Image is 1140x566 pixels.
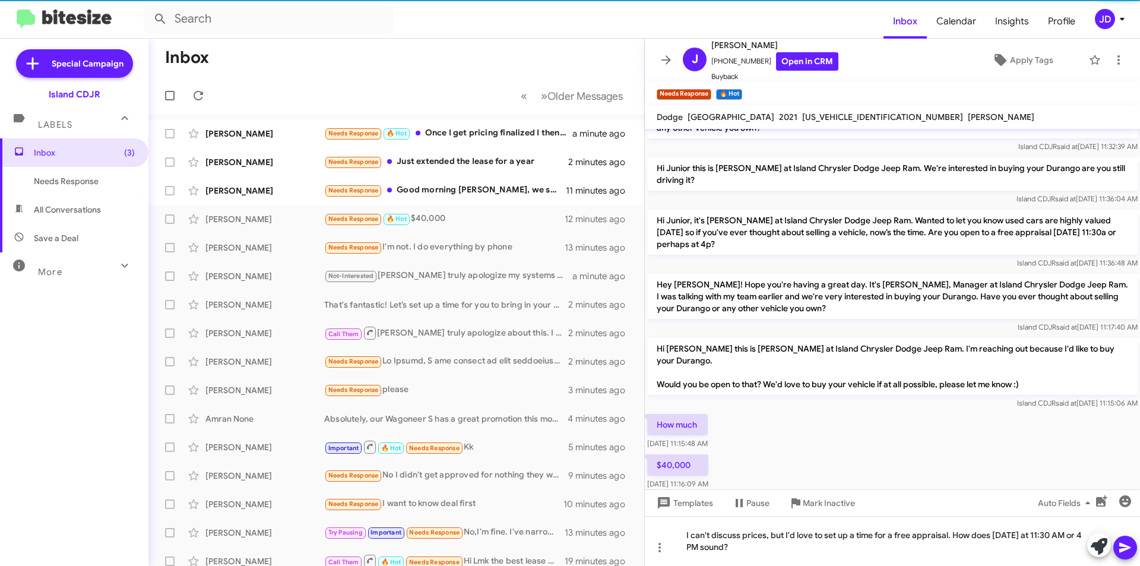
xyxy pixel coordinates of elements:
div: Kk [324,439,568,454]
span: [DATE] 11:16:09 AM [647,479,708,488]
div: [PERSON_NAME] [205,185,324,197]
span: said at [1056,258,1076,267]
div: [PERSON_NAME] [205,213,324,225]
span: said at [1057,142,1078,151]
small: Needs Response [657,89,711,100]
button: Templates [645,492,723,514]
span: Call Them [328,558,359,566]
button: Next [534,84,630,108]
p: $40,000 [647,454,708,476]
div: Just extended the Iease for a year [324,155,568,169]
button: Previous [514,84,534,108]
span: Important [328,444,359,452]
span: said at [1056,322,1077,331]
div: 13 minutes ago [565,242,635,254]
span: [US_VEHICLE_IDENTIFICATION_NUMBER] [802,112,963,122]
span: Needs Response [328,358,379,365]
span: Call Them [328,330,359,338]
span: Dodge [657,112,683,122]
div: That's fantastic! Let’s set up a time for you to bring in your vehicle so we can evaluate it and ... [324,299,568,311]
div: 4 minutes ago [568,413,635,425]
span: Island CDJR [DATE] 11:17:40 AM [1018,322,1138,331]
div: Once I get pricing finalized I then can come in but want to speak to sales manager ahead of time [324,127,572,140]
div: 2 minutes ago [568,299,635,311]
div: [PERSON_NAME] truly apologize about this. I will be looking into this personally and I hope that ... [324,325,568,340]
p: How much [647,414,708,435]
div: [PERSON_NAME] [205,527,324,539]
div: 2 minutes ago [568,327,635,339]
p: Hey [PERSON_NAME]! Hope you're having a great day. It's [PERSON_NAME], Manager at Island Chrysler... [647,274,1138,319]
div: I want to know deal first [324,497,563,511]
div: No,I'm fine. I've narrowed it down [324,526,565,539]
span: Mark Inactive [803,492,855,514]
span: [GEOGRAPHIC_DATA] [688,112,774,122]
div: Lo Ipsumd, S ame consect ad elit seddoeiusm. T incididu utla etdolorem ali enimadmini'v quisnost ... [324,355,568,368]
span: 🔥 Hot [381,444,401,452]
div: 11 minutes ago [566,185,635,197]
span: Auto Fields [1038,492,1095,514]
div: [PERSON_NAME] [205,156,324,168]
nav: Page navigation example [514,84,630,108]
div: 12 minutes ago [565,213,635,225]
div: 9 minutes ago [568,470,635,482]
div: 2 minutes ago [568,156,635,168]
div: Good morning [PERSON_NAME], we spoke a few days ago where I requested not to be contacted by phon... [324,184,566,197]
a: Profile [1038,4,1085,39]
span: (3) [124,147,135,159]
span: Island CDJR [DATE] 11:15:06 AM [1017,399,1138,407]
div: I can't discuss prices, but I'd love to set up a time for a free appraisal. How does [DATE] at 11... [645,516,1140,566]
span: Save a Deal [34,232,78,244]
div: Island CDJR [49,88,100,100]
small: 🔥 Hot [716,89,742,100]
span: Needs Response [328,158,379,166]
span: Needs Response [328,129,379,137]
span: J [692,50,698,69]
div: 10 minutes ago [563,498,635,510]
span: Templates [654,492,713,514]
div: Amran None [205,413,324,425]
span: Older Messages [547,90,623,103]
div: [PERSON_NAME] [205,470,324,482]
div: [PERSON_NAME] truly apologize my systems haven't updated in a bit. Congratulations on your purcha... [324,269,572,283]
input: Search [144,5,393,33]
div: No I didn't get approved for nothing they want 5k plus my car as tadre in [324,469,568,482]
a: Open in CRM [776,52,838,71]
div: a minute ago [572,128,635,140]
span: 🔥 Hot [387,215,407,223]
span: Needs Response [328,500,379,508]
div: Absolutely, our Wagoneer S has a great promotion this month for as low as $299 with $0 down! Are ... [324,413,568,425]
span: Needs Response [328,472,379,479]
div: 2 minutes ago [568,356,635,368]
span: Needs Response [328,186,379,194]
a: Insights [986,4,1038,39]
button: Auto Fields [1028,492,1104,514]
div: [PERSON_NAME] [205,327,324,339]
span: Island CDJR [DATE] 11:36:48 AM [1017,258,1138,267]
div: [PERSON_NAME] [205,441,324,453]
span: More [38,267,62,277]
div: [PERSON_NAME] [205,270,324,282]
div: 3 minutes ago [568,384,635,396]
p: Hi Junior, it's [PERSON_NAME] at Island Chrysler Dodge Jeep Ram. Wanted to let you know used cars... [647,210,1138,255]
div: 13 minutes ago [565,527,635,539]
h1: Inbox [165,48,209,67]
span: said at [1055,194,1076,203]
p: Hi [PERSON_NAME] this is [PERSON_NAME] at Island Chrysler Dodge Jeep Ram. I'm reaching out becaus... [647,338,1138,395]
span: Needs Response [409,558,460,566]
span: Not-Interested [328,272,374,280]
span: [PERSON_NAME] [968,112,1034,122]
span: Needs Response [328,386,379,394]
button: Pause [723,492,779,514]
div: [PERSON_NAME] [205,299,324,311]
div: 5 minutes ago [568,441,635,453]
a: Calendar [927,4,986,39]
div: [PERSON_NAME] [205,384,324,396]
span: Labels [38,119,72,130]
a: Special Campaign [16,49,133,78]
span: [PERSON_NAME] [711,38,838,52]
span: Needs Response [34,175,135,187]
span: Needs Response [409,529,460,536]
